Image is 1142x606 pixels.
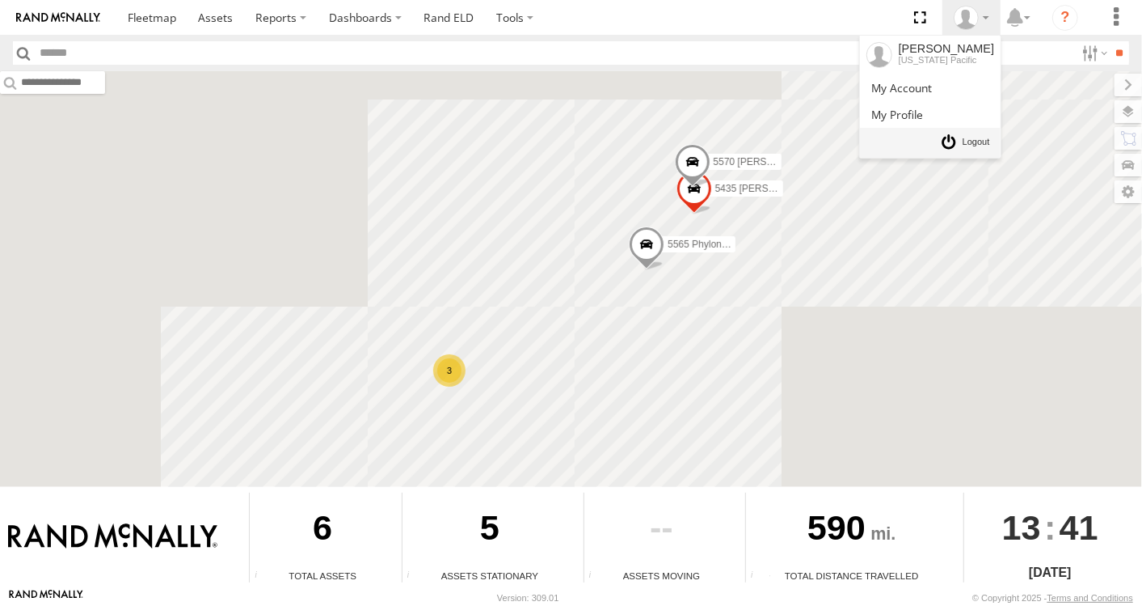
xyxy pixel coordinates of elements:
div: [DATE] [964,563,1136,583]
div: Total Assets [250,569,395,583]
img: Rand McNally [8,523,217,551]
div: 5 [402,493,578,569]
span: 5570 [PERSON_NAME] [713,156,817,167]
div: Scott Ambler [948,6,995,30]
div: © Copyright 2025 - [972,593,1133,603]
div: Total Distance Travelled [746,569,958,583]
a: Terms and Conditions [1047,593,1133,603]
div: Assets Stationary [402,569,578,583]
div: [PERSON_NAME] [899,42,994,55]
div: Version: 309.01 [497,593,558,603]
div: Total number of assets current in transit. [584,570,609,583]
div: Total number of Enabled Assets [250,570,274,583]
i: ? [1052,5,1078,31]
span: 41 [1060,493,1098,562]
img: rand-logo.svg [16,12,100,23]
span: 5435 [PERSON_NAME] [714,183,819,194]
div: 590 [746,493,958,569]
a: Visit our Website [9,590,83,606]
div: Total distance travelled by all assets within specified date range and applied filters [746,570,770,583]
div: 6 [250,493,395,569]
div: Assets Moving [584,569,740,583]
span: 13 [1002,493,1041,562]
div: 3 [433,354,466,387]
div: Total number of assets current stationary. [402,570,427,583]
div: : [964,493,1136,562]
label: Map Settings [1115,180,1142,203]
span: 5565 Phylon [PERSON_NAME] [668,239,804,250]
label: Search Filter Options [1076,41,1110,65]
div: [US_STATE] Pacific [899,55,994,65]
